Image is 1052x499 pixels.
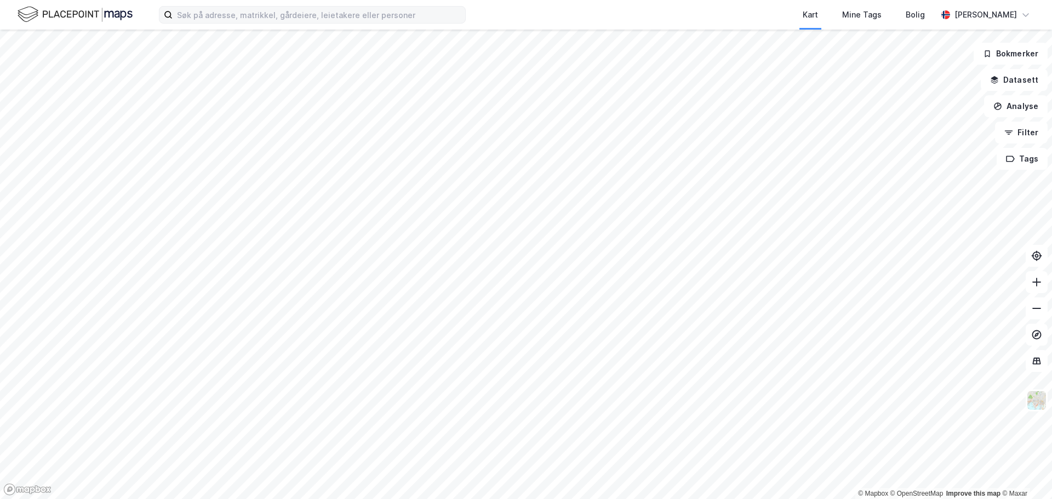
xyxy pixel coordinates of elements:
div: Kontrollprogram for chat [997,446,1052,499]
div: Mine Tags [842,8,882,21]
input: Søk på adresse, matrikkel, gårdeiere, leietakere eller personer [173,7,465,23]
div: Bolig [906,8,925,21]
img: logo.f888ab2527a4732fd821a326f86c7f29.svg [18,5,133,24]
iframe: Chat Widget [997,446,1052,499]
div: Kart [803,8,818,21]
div: [PERSON_NAME] [954,8,1017,21]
